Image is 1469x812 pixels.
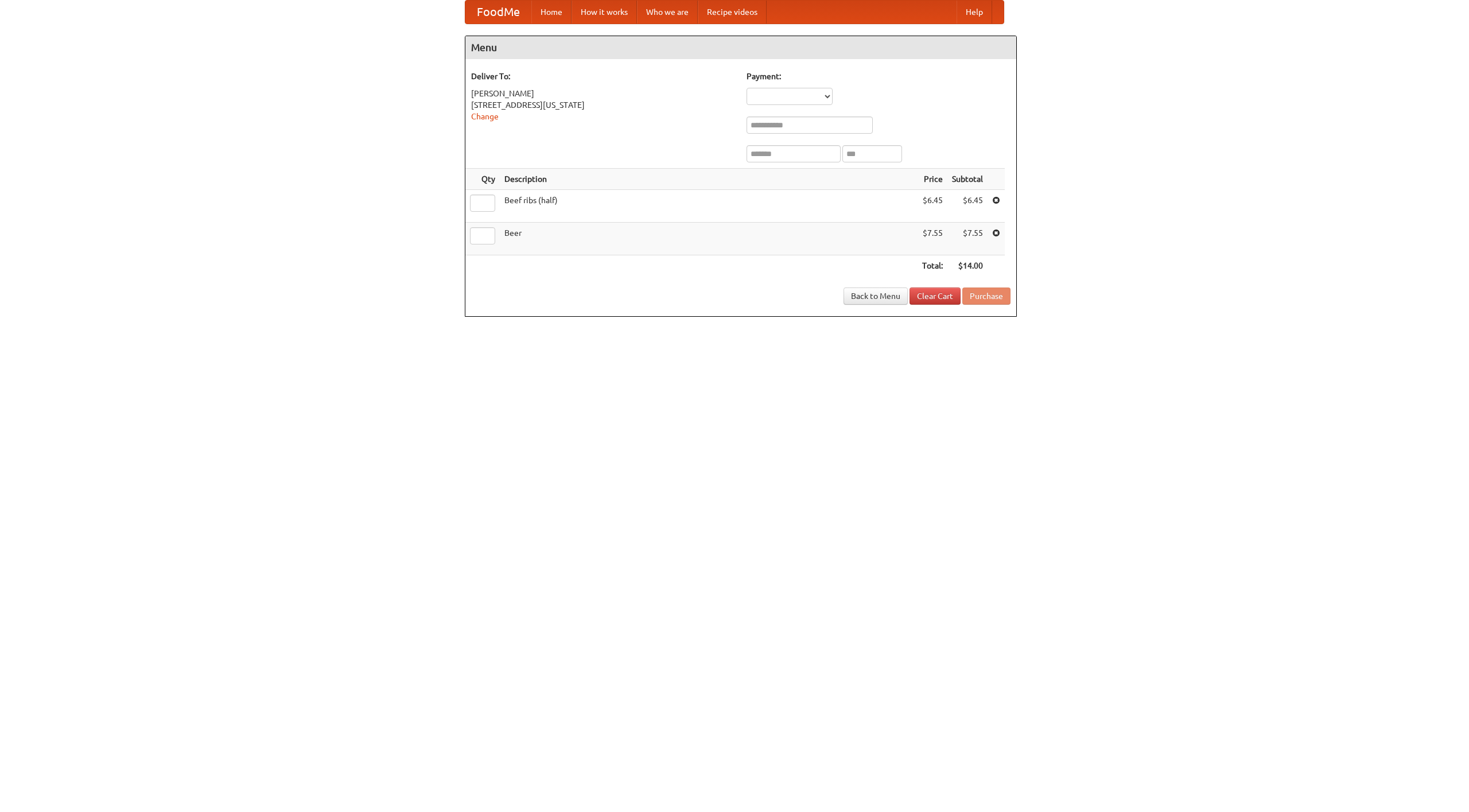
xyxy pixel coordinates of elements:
a: Help [957,1,992,24]
a: Back to Menu [844,287,908,305]
a: How it works [572,1,637,24]
th: $14.00 [947,255,988,277]
a: Recipe videos [698,1,767,24]
th: Qty [465,169,500,190]
h5: Deliver To: [471,71,735,82]
th: Subtotal [947,169,988,190]
td: $6.45 [947,190,988,223]
a: Clear Cart [910,287,961,305]
h5: Payment: [747,71,1011,82]
a: FoodMe [465,1,531,24]
th: Description [500,169,918,190]
div: [STREET_ADDRESS][US_STATE] [471,99,735,111]
a: Change [471,112,499,121]
div: [PERSON_NAME] [471,88,735,99]
td: $6.45 [918,190,947,223]
th: Total: [918,255,947,277]
h4: Menu [465,36,1016,59]
a: Home [531,1,572,24]
td: Beef ribs (half) [500,190,918,223]
td: $7.55 [918,223,947,255]
th: Price [918,169,947,190]
td: Beer [500,223,918,255]
a: Who we are [637,1,698,24]
td: $7.55 [947,223,988,255]
button: Purchase [962,287,1011,305]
